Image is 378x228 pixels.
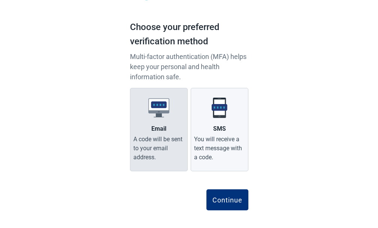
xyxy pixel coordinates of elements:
div: SMS [213,124,226,133]
div: Continue [212,196,242,204]
div: Email [151,124,166,133]
p: Multi-factor authentication (MFA) helps keep your personal and health information safe. [130,51,248,82]
div: You will receive a text message with a code. [194,135,245,162]
button: Continue [206,189,248,210]
div: A code will be sent to your email address. [133,135,184,162]
h1: Choose your preferred verification method [130,20,248,51]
